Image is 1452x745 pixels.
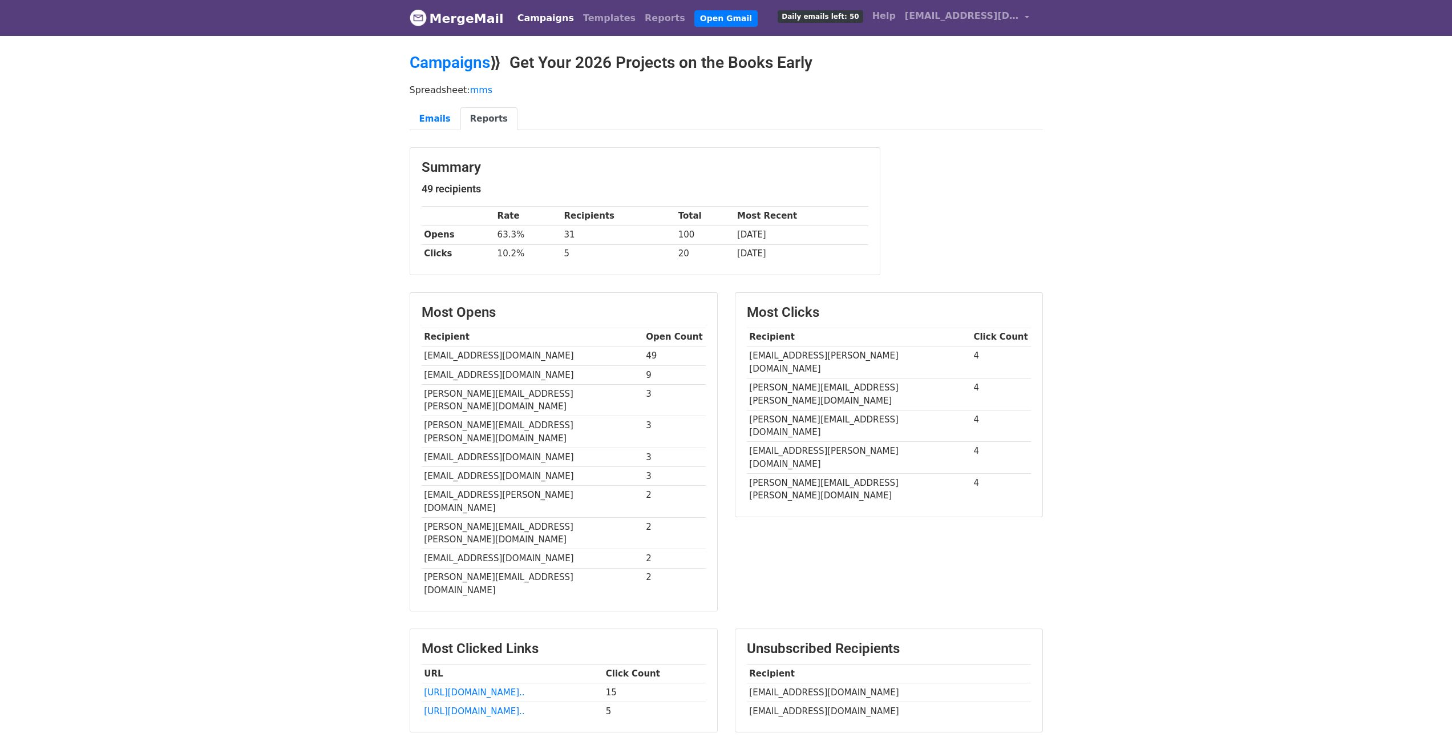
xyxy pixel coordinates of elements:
[734,244,868,263] td: [DATE]
[513,7,579,30] a: Campaigns
[644,328,706,347] th: Open Count
[747,347,971,378] td: [EMAIL_ADDRESS][PERSON_NAME][DOMAIN_NAME]
[644,365,706,384] td: 9
[905,9,1019,23] span: [EMAIL_ADDRESS][DOMAIN_NAME]
[579,7,640,30] a: Templates
[747,664,1031,683] th: Recipient
[773,5,867,27] a: Daily emails left: 50
[410,107,460,131] a: Emails
[868,5,900,27] a: Help
[676,225,734,244] td: 100
[747,474,971,505] td: [PERSON_NAME][EMAIL_ADDRESS][PERSON_NAME][DOMAIN_NAME]
[971,442,1031,474] td: 4
[644,347,706,365] td: 49
[561,225,676,244] td: 31
[495,244,561,263] td: 10.2%
[422,448,644,467] td: [EMAIL_ADDRESS][DOMAIN_NAME]
[644,486,706,518] td: 2
[422,347,644,365] td: [EMAIL_ADDRESS][DOMAIN_NAME]
[424,706,524,716] a: [URL][DOMAIN_NAME]..
[422,517,644,549] td: [PERSON_NAME][EMAIL_ADDRESS][PERSON_NAME][DOMAIN_NAME]
[676,207,734,225] th: Total
[971,328,1031,347] th: Click Count
[422,549,644,568] td: [EMAIL_ADDRESS][DOMAIN_NAME]
[747,410,971,442] td: [PERSON_NAME][EMAIL_ADDRESS][DOMAIN_NAME]
[747,641,1031,657] h3: Unsubscribed Recipients
[778,10,863,23] span: Daily emails left: 50
[460,107,517,131] a: Reports
[422,641,706,657] h3: Most Clicked Links
[422,568,644,599] td: [PERSON_NAME][EMAIL_ADDRESS][DOMAIN_NAME]
[734,207,868,225] th: Most Recent
[640,7,690,30] a: Reports
[971,474,1031,505] td: 4
[676,244,734,263] td: 20
[424,687,524,698] a: [URL][DOMAIN_NAME]..
[644,517,706,549] td: 2
[410,53,490,72] a: Campaigns
[410,84,1043,96] p: Spreadsheet:
[422,486,644,518] td: [EMAIL_ADDRESS][PERSON_NAME][DOMAIN_NAME]
[422,159,868,176] h3: Summary
[747,683,1031,702] td: [EMAIL_ADDRESS][DOMAIN_NAME]
[644,384,706,416] td: 3
[561,244,676,263] td: 5
[410,9,427,26] img: MergeMail logo
[603,683,706,702] td: 15
[603,702,706,721] td: 5
[747,328,971,347] th: Recipient
[410,6,504,30] a: MergeMail
[644,549,706,568] td: 2
[971,378,1031,410] td: 4
[495,207,561,225] th: Rate
[644,448,706,467] td: 3
[422,328,644,347] th: Recipient
[561,207,676,225] th: Recipients
[644,416,706,448] td: 3
[603,664,706,683] th: Click Count
[694,10,758,27] a: Open Gmail
[747,702,1031,721] td: [EMAIL_ADDRESS][DOMAIN_NAME]
[422,384,644,416] td: [PERSON_NAME][EMAIL_ADDRESS][PERSON_NAME][DOMAIN_NAME]
[971,347,1031,378] td: 4
[422,304,706,321] h3: Most Opens
[410,53,1043,73] h2: ⟫ Get Your 2026 Projects on the Books Early
[422,244,495,263] th: Clicks
[747,378,971,410] td: [PERSON_NAME][EMAIL_ADDRESS][PERSON_NAME][DOMAIN_NAME]
[644,568,706,599] td: 2
[422,467,644,486] td: [EMAIL_ADDRESS][DOMAIN_NAME]
[422,664,603,683] th: URL
[470,84,493,95] a: mms
[422,225,495,244] th: Opens
[422,416,644,448] td: [PERSON_NAME][EMAIL_ADDRESS][PERSON_NAME][DOMAIN_NAME]
[734,225,868,244] td: [DATE]
[495,225,561,244] td: 63.3%
[422,365,644,384] td: [EMAIL_ADDRESS][DOMAIN_NAME]
[747,442,971,474] td: [EMAIL_ADDRESS][PERSON_NAME][DOMAIN_NAME]
[422,183,868,195] h5: 49 recipients
[644,467,706,486] td: 3
[900,5,1034,31] a: [EMAIL_ADDRESS][DOMAIN_NAME]
[747,304,1031,321] h3: Most Clicks
[971,410,1031,442] td: 4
